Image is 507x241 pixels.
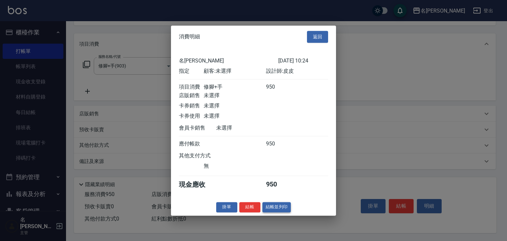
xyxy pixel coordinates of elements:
[179,152,229,159] div: 其他支付方式
[179,102,204,109] div: 卡券銷售
[278,58,328,64] div: [DATE] 10:24
[204,102,266,109] div: 未選擇
[266,68,328,75] div: 設計師: 皮皮
[204,163,266,170] div: 無
[179,141,204,147] div: 應付帳款
[179,92,204,99] div: 店販銷售
[179,113,204,120] div: 卡券使用
[179,180,216,189] div: 現金應收
[239,202,260,212] button: 結帳
[179,125,216,132] div: 會員卡銷售
[266,141,291,147] div: 950
[204,113,266,120] div: 未選擇
[266,84,291,91] div: 950
[204,92,266,99] div: 未選擇
[179,84,204,91] div: 項目消費
[179,68,204,75] div: 指定
[216,125,278,132] div: 未選擇
[179,58,278,64] div: 名[PERSON_NAME]
[204,84,266,91] div: 修腳+手
[216,202,237,212] button: 掛單
[179,33,200,40] span: 消費明細
[204,68,266,75] div: 顧客: 未選擇
[262,202,291,212] button: 結帳並列印
[307,31,328,43] button: 返回
[266,180,291,189] div: 950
